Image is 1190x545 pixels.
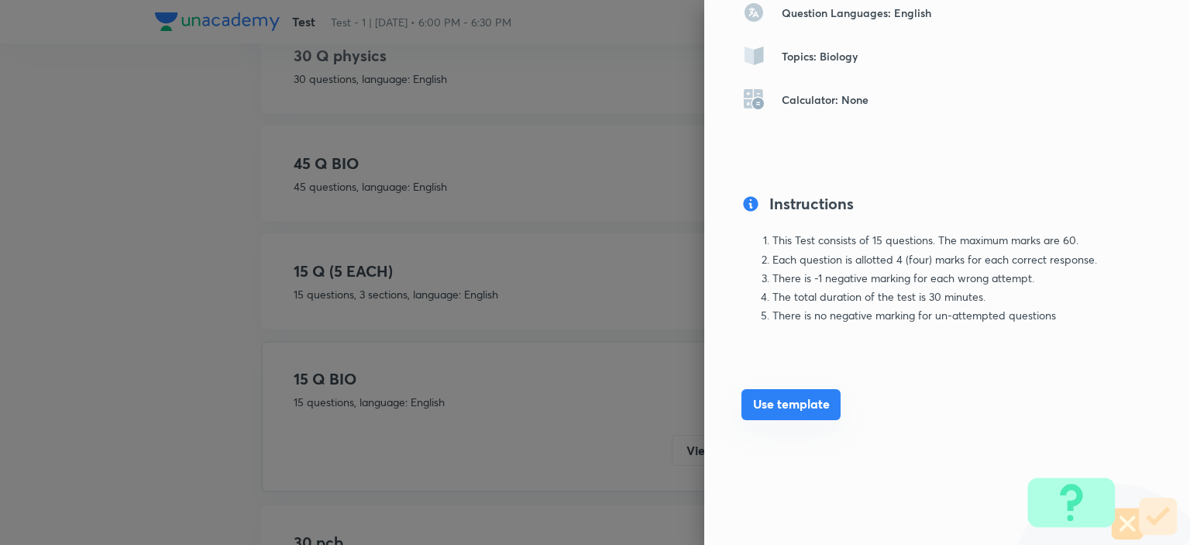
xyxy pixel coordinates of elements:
p: Question Languages: English [782,5,931,21]
li: Each question is allotted 4 (four) marks for each correct response. [772,254,1101,266]
li: The total duration of the test is 30 minutes. [772,291,1101,303]
img: Calculator: None [741,87,766,112]
p: Topics: Biology [782,48,858,64]
li: There is -1 negative marking for each wrong attempt. [772,272,1101,285]
img: Topics: Biology [741,43,766,68]
li: There is no negative marking for un-attempted questions [772,309,1101,322]
h4: Instructions [769,192,854,216]
p: Calculator: None [782,91,868,108]
button: Use template [741,389,841,420]
li: This Test consists of 15 questions. The maximum marks are 60. [772,234,1101,247]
